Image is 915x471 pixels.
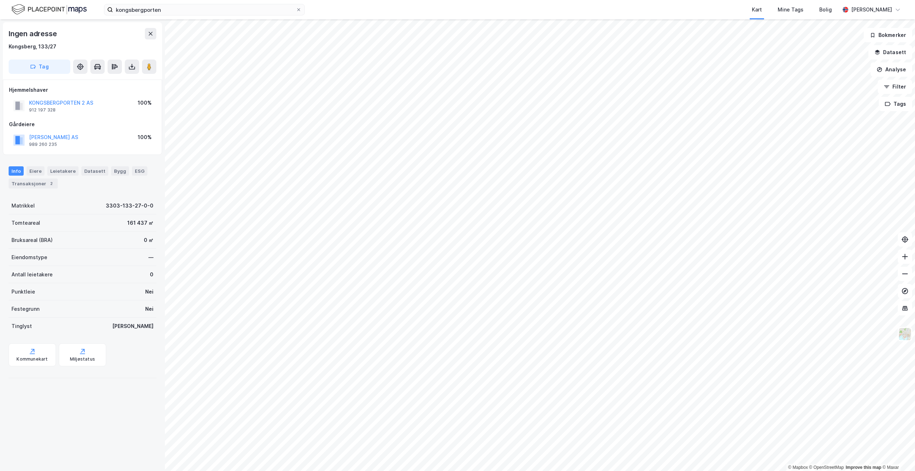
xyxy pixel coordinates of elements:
[879,437,915,471] div: Kontrollprogram for chat
[113,4,296,15] input: Søk på adresse, matrikkel, gårdeiere, leietakere eller personer
[144,236,153,244] div: 0 ㎡
[132,166,147,176] div: ESG
[9,42,56,51] div: Kongsberg, 133/27
[846,465,881,470] a: Improve this map
[11,305,39,313] div: Festegrunn
[138,99,152,107] div: 100%
[788,465,808,470] a: Mapbox
[864,28,912,42] button: Bokmerker
[29,142,57,147] div: 989 260 235
[809,465,844,470] a: OpenStreetMap
[81,166,108,176] div: Datasett
[11,322,32,330] div: Tinglyst
[9,60,70,74] button: Tag
[111,166,129,176] div: Bygg
[11,287,35,296] div: Punktleie
[16,356,48,362] div: Kommunekart
[9,86,156,94] div: Hjemmelshaver
[879,97,912,111] button: Tags
[148,253,153,262] div: —
[145,305,153,313] div: Nei
[70,356,95,362] div: Miljøstatus
[9,179,58,189] div: Transaksjoner
[11,236,53,244] div: Bruksareal (BRA)
[29,107,56,113] div: 912 197 328
[145,287,153,296] div: Nei
[778,5,803,14] div: Mine Tags
[851,5,892,14] div: [PERSON_NAME]
[879,437,915,471] iframe: Chat Widget
[150,270,153,279] div: 0
[9,120,156,129] div: Gårdeiere
[47,166,79,176] div: Leietakere
[878,80,912,94] button: Filter
[112,322,153,330] div: [PERSON_NAME]
[48,180,55,187] div: 2
[11,3,87,16] img: logo.f888ab2527a4732fd821a326f86c7f29.svg
[106,201,153,210] div: 3303-133-27-0-0
[752,5,762,14] div: Kart
[11,201,35,210] div: Matrikkel
[898,327,912,341] img: Z
[127,219,153,227] div: 161 437 ㎡
[27,166,44,176] div: Eiere
[11,219,40,227] div: Tomteareal
[9,166,24,176] div: Info
[138,133,152,142] div: 100%
[819,5,832,14] div: Bolig
[11,270,53,279] div: Antall leietakere
[868,45,912,60] button: Datasett
[871,62,912,77] button: Analyse
[9,28,58,39] div: Ingen adresse
[11,253,47,262] div: Eiendomstype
